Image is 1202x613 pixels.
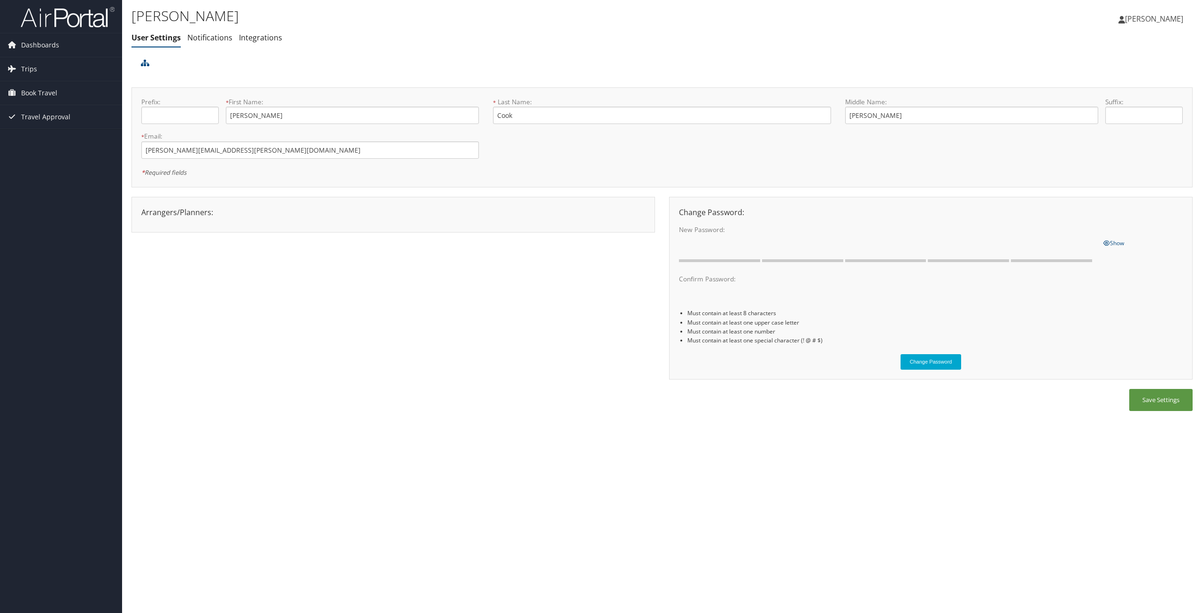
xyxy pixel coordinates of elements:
[141,132,479,141] label: Email:
[21,33,59,57] span: Dashboards
[493,97,831,107] label: Last Name:
[141,97,219,107] label: Prefix:
[1129,389,1193,411] button: Save Settings
[21,105,70,129] span: Travel Approval
[134,207,652,218] div: Arrangers/Planners:
[21,81,57,105] span: Book Travel
[687,336,1183,345] li: Must contain at least one special character (! @ # $)
[687,309,1183,318] li: Must contain at least 8 characters
[187,32,232,43] a: Notifications
[845,97,1098,107] label: Middle Name:
[687,318,1183,327] li: Must contain at least one upper case letter
[141,168,186,177] em: Required fields
[226,97,479,107] label: First Name:
[239,32,282,43] a: Integrations
[1118,5,1193,33] a: [PERSON_NAME]
[679,274,1096,284] label: Confirm Password:
[131,6,839,26] h1: [PERSON_NAME]
[679,225,1096,234] label: New Password:
[1105,97,1183,107] label: Suffix:
[1125,14,1183,24] span: [PERSON_NAME]
[21,6,115,28] img: airportal-logo.png
[21,57,37,81] span: Trips
[1103,237,1124,248] a: Show
[901,354,962,370] button: Change Password
[687,327,1183,336] li: Must contain at least one number
[672,207,1190,218] div: Change Password:
[131,32,181,43] a: User Settings
[1103,239,1124,247] span: Show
